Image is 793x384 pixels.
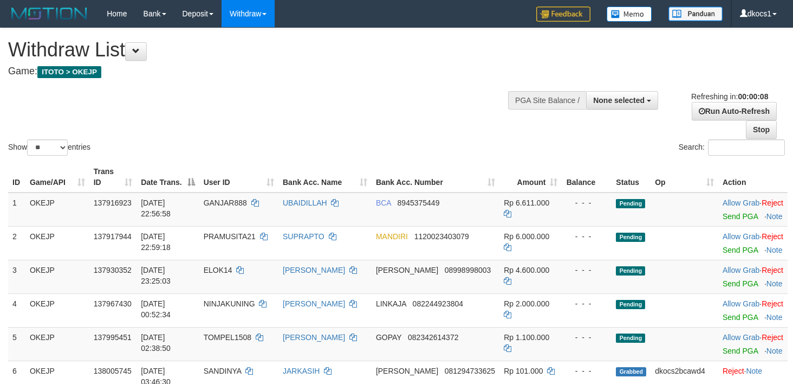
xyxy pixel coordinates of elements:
span: · [723,333,762,342]
img: Feedback.jpg [536,7,590,22]
a: Reject [762,333,783,342]
span: Copy 081294733625 to clipboard [445,367,495,375]
td: · [718,193,788,227]
span: TOMPEL1508 [204,333,251,342]
a: Stop [746,120,777,139]
span: None selected [593,96,645,105]
td: 2 [8,226,25,260]
span: Rp 1.100.000 [504,333,549,342]
td: 3 [8,260,25,293]
span: 138005745 [94,367,132,375]
select: Showentries [27,139,68,156]
span: [PERSON_NAME] [376,367,438,375]
span: Rp 101.000 [504,367,543,375]
td: OKEJP [25,260,89,293]
a: SUPRAPTO [283,232,324,241]
span: Rp 6.611.000 [504,199,549,207]
th: Game/API: activate to sort column ascending [25,162,89,193]
h4: Game: [8,66,518,77]
h1: Withdraw List [8,39,518,61]
span: SANDINYA [204,367,242,375]
a: Run Auto-Refresh [692,102,777,120]
span: Copy 082244923804 to clipboard [413,299,463,308]
span: 137930352 [94,266,132,274]
span: LINKAJA [376,299,406,308]
span: [DATE] 22:56:58 [141,199,171,218]
td: OKEJP [25,193,89,227]
span: [PERSON_NAME] [376,266,438,274]
span: Refreshing in: [691,92,768,101]
span: Pending [616,199,645,208]
span: Pending [616,300,645,309]
span: · [723,199,762,207]
span: [DATE] 23:25:03 [141,266,171,285]
td: OKEJP [25,293,89,327]
span: Rp 4.600.000 [504,266,549,274]
span: ITOTO > OKEJP [37,66,101,78]
td: 4 [8,293,25,327]
a: Note [766,246,783,254]
th: Trans ID: activate to sort column ascending [89,162,136,193]
a: Allow Grab [723,333,759,342]
a: Send PGA [723,347,758,355]
div: - - - [566,366,607,376]
th: Date Trans.: activate to sort column descending [136,162,199,193]
label: Show entries [8,139,90,156]
a: Send PGA [723,212,758,221]
a: Allow Grab [723,266,759,274]
a: Note [766,212,783,221]
a: Reject [762,199,783,207]
td: · [718,260,788,293]
span: [DATE] 02:38:50 [141,333,171,353]
span: Copy 8945375449 to clipboard [398,199,440,207]
span: · [723,232,762,241]
a: Reject [762,299,783,308]
a: Note [766,313,783,322]
th: ID [8,162,25,193]
a: Send PGA [723,246,758,254]
td: OKEJP [25,226,89,260]
th: Amount: activate to sort column ascending [499,162,562,193]
a: [PERSON_NAME] [283,299,345,308]
span: Pending [616,233,645,242]
td: 5 [8,327,25,361]
strong: 00:00:08 [738,92,768,101]
span: Grabbed [616,367,646,376]
th: Balance [562,162,612,193]
a: Reject [723,367,744,375]
span: 137995451 [94,333,132,342]
span: 137967430 [94,299,132,308]
span: Rp 2.000.000 [504,299,549,308]
span: · [723,299,762,308]
span: 137916923 [94,199,132,207]
span: PRAMUSITA21 [204,232,256,241]
a: UBAIDILLAH [283,199,327,207]
span: MANDIRI [376,232,408,241]
td: · [718,293,788,327]
span: Rp 6.000.000 [504,232,549,241]
img: Button%20Memo.svg [607,7,652,22]
div: - - - [566,265,607,276]
a: JARKASIH [283,367,320,375]
span: [DATE] 00:52:34 [141,299,171,319]
div: PGA Site Balance / [508,91,586,110]
div: - - - [566,298,607,309]
a: Allow Grab [723,199,759,207]
img: panduan.png [668,7,723,21]
span: [DATE] 22:59:18 [141,232,171,252]
span: · [723,266,762,274]
span: GANJAR888 [204,199,247,207]
span: Copy 08998998003 to clipboard [445,266,491,274]
a: Reject [762,232,783,241]
a: Note [766,347,783,355]
a: Allow Grab [723,232,759,241]
div: - - - [566,197,607,208]
td: · [718,327,788,361]
td: 1 [8,193,25,227]
td: OKEJP [25,327,89,361]
span: BCA [376,199,391,207]
a: [PERSON_NAME] [283,266,345,274]
button: None selected [586,91,658,110]
div: - - - [566,332,607,343]
div: - - - [566,231,607,242]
